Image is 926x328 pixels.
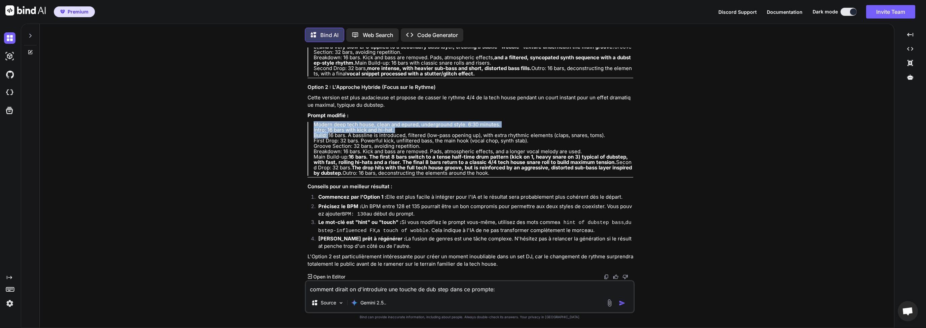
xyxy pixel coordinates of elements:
[4,69,15,80] img: githubDark
[4,298,15,309] img: settings
[313,219,633,235] li: Si vous modifiez le prompt vous-même, utilisez des mots comme , , . Cela indique à l'IA de ne pas...
[305,315,635,320] p: Bind can provide inaccurate information, including about people. Always double-check its answers....
[4,32,15,44] img: darkChat
[308,94,633,109] p: Cette version est plus audacieuse et propose de casser le rythme 4/4 de la tech house pendant un ...
[5,5,46,15] img: Bind AI
[308,253,633,268] p: L'Option 2 est particulièrement intéressante pour créer un moment inoubliable dans un set DJ, car...
[351,299,358,306] img: Gemini 2.5 Pro
[604,274,609,280] img: copy
[314,54,631,66] strong: and a filtered, syncopated synth sequence with a dubstep-style rhythm.
[4,87,15,98] img: cloudideIcon
[60,10,65,14] img: premium
[377,228,429,234] code: a touch of wobble
[318,203,361,209] strong: Précisez le BPM :
[360,299,386,306] p: Gemini 2.5..
[363,31,393,39] p: Web Search
[318,194,386,200] strong: Commencez par l'Option 1 :
[314,23,633,76] p: Modern deep tech house, clean and epured, underground style. 6:30 minutes. Intro: 16 bars with ki...
[68,8,88,15] span: Premium
[318,235,405,242] strong: [PERSON_NAME] prêt à régénérer :
[718,9,757,15] span: Discord Support
[314,154,629,165] strong: 16 bars. The first 8 bars switch to a tense half-time drum pattern (kick on 1, heavy snare on 3) ...
[320,31,339,39] p: Bind AI
[813,8,838,15] span: Dark mode
[767,8,803,15] button: Documentation
[313,193,633,203] li: Elle est plus facile à intégrer pour l'IA et le résultat sera probablement plus cohérent dès le d...
[308,112,349,119] strong: Prompt modifié :
[318,219,401,225] strong: Le mot-clé est "hint" ou "touch" :
[314,122,633,176] p: Modern deep tech house, clean and epured, underground style. 6:30 minutes. Intro: 16 bars with ki...
[613,274,618,280] img: like
[342,211,366,217] code: BPM: 130
[898,301,918,321] div: Ouvrir le chat
[866,5,915,19] button: Invite Team
[622,274,628,280] img: dislike
[606,299,613,307] img: attachment
[313,235,633,250] li: La fusion de genres est une tâche complexe. N'hésitez pas à relancer la génération si le résultat...
[338,300,344,306] img: Pick Models
[314,164,633,176] strong: The drop hits with the full tech house groove, but is reinforced by an aggressive, distorted sub-...
[417,31,458,39] p: Code Generator
[718,8,757,15] button: Discord Support
[347,70,475,77] strong: vocal snippet processed with a stutter/glitch effect.
[54,6,95,17] button: premiumPremium
[767,9,803,15] span: Documentation
[558,220,624,226] code: a hint of dubstep bass
[4,51,15,62] img: darkAi-studio
[321,299,336,306] p: Source
[619,300,626,306] img: icon
[308,84,633,91] h3: Option 2 : L'Approche Hybride (Focus sur le Rythme)
[313,273,345,280] p: Open in Editor
[367,65,531,71] strong: more intense, with heavier sub-bass and short, distorted bass fills.
[313,203,633,219] li: Un BPM entre 128 et 135 pourrait être un bon compromis pour permettre aux deux styles de coexiste...
[308,183,633,191] h3: Conseils pour un meilleur résultat :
